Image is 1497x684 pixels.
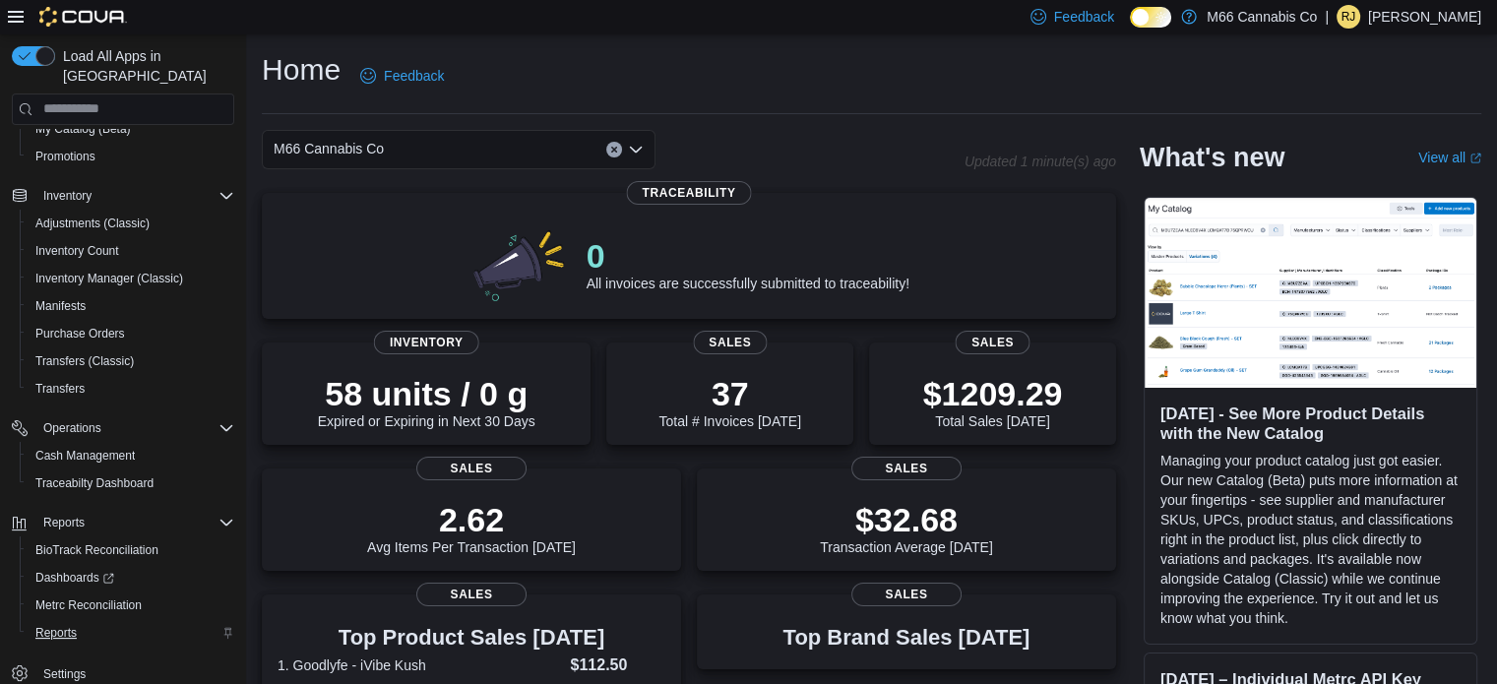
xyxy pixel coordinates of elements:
h3: [DATE] - See More Product Details with the New Catalog [1160,404,1461,443]
span: Dashboards [28,566,234,590]
span: Inventory Manager (Classic) [35,271,183,286]
span: RJ [1341,5,1356,29]
span: Transfers [28,377,234,401]
span: Inventory Count [28,239,234,263]
div: All invoices are successfully submitted to traceability! [587,236,909,291]
dd: $112.50 [570,653,664,677]
div: Total Sales [DATE] [923,374,1063,429]
button: Inventory Count [20,237,242,265]
span: Transfers (Classic) [35,353,134,369]
span: BioTrack Reconciliation [35,542,158,558]
button: Transfers [20,375,242,403]
a: Inventory Count [28,239,127,263]
span: Adjustments (Classic) [28,212,234,235]
span: Sales [956,331,1029,354]
span: Traceabilty Dashboard [28,471,234,495]
div: Total # Invoices [DATE] [658,374,800,429]
span: Inventory [43,188,92,204]
span: Traceabilty Dashboard [35,475,154,491]
span: Feedback [384,66,444,86]
span: Inventory Count [35,243,119,259]
a: Reports [28,621,85,645]
button: Operations [35,416,109,440]
span: My Catalog (Beta) [35,121,131,137]
p: 37 [658,374,800,413]
p: 0 [587,236,909,276]
a: Metrc Reconciliation [28,593,150,617]
span: Traceability [626,181,751,205]
span: Manifests [35,298,86,314]
img: Cova [39,7,127,27]
button: Reports [20,619,242,647]
p: Updated 1 minute(s) ago [965,154,1116,169]
span: Settings [43,666,86,682]
button: Metrc Reconciliation [20,591,242,619]
svg: External link [1469,153,1481,164]
a: Promotions [28,145,103,168]
span: Inventory [35,184,234,208]
div: Expired or Expiring in Next 30 Days [318,374,535,429]
span: Sales [416,457,527,480]
a: Cash Management [28,444,143,467]
button: Reports [4,509,242,536]
span: Cash Management [28,444,234,467]
button: Inventory [35,184,99,208]
span: Feedback [1054,7,1114,27]
h1: Home [262,50,341,90]
span: Manifests [28,294,234,318]
p: 58 units / 0 g [318,374,535,413]
h3: Top Product Sales [DATE] [278,626,665,650]
span: Reports [28,621,234,645]
p: $32.68 [820,500,993,539]
span: Transfers [35,381,85,397]
p: Managing your product catalog just got easier. Our new Catalog (Beta) puts more information at yo... [1160,451,1461,628]
a: Manifests [28,294,94,318]
a: Transfers (Classic) [28,349,142,373]
a: Transfers [28,377,93,401]
a: Feedback [352,56,452,95]
button: Manifests [20,292,242,320]
span: Sales [851,583,962,606]
button: BioTrack Reconciliation [20,536,242,564]
span: Operations [43,420,101,436]
button: Inventory Manager (Classic) [20,265,242,292]
button: Promotions [20,143,242,170]
span: Cash Management [35,448,135,464]
a: Traceabilty Dashboard [28,471,161,495]
p: | [1325,5,1329,29]
span: Purchase Orders [35,326,125,342]
span: Sales [693,331,767,354]
span: Purchase Orders [28,322,234,345]
span: My Catalog (Beta) [28,117,234,141]
button: Operations [4,414,242,442]
span: Sales [851,457,962,480]
a: My Catalog (Beta) [28,117,139,141]
span: Metrc Reconciliation [35,597,142,613]
button: Transfers (Classic) [20,347,242,375]
span: Dashboards [35,570,114,586]
input: Dark Mode [1130,7,1171,28]
span: Inventory [374,331,479,354]
a: Inventory Manager (Classic) [28,267,191,290]
span: Promotions [28,145,234,168]
span: Metrc Reconciliation [28,593,234,617]
span: Operations [35,416,234,440]
span: Dark Mode [1130,28,1131,29]
span: Reports [43,515,85,530]
a: Dashboards [28,566,122,590]
span: Promotions [35,149,95,164]
p: M66 Cannabis Co [1207,5,1317,29]
button: Purchase Orders [20,320,242,347]
button: Open list of options [628,142,644,157]
a: Purchase Orders [28,322,133,345]
button: Cash Management [20,442,242,469]
dt: 1. Goodlyfe - iVibe Kush [278,655,562,675]
a: Dashboards [20,564,242,591]
img: 0 [468,224,571,303]
p: $1209.29 [923,374,1063,413]
h3: Top Brand Sales [DATE] [783,626,1030,650]
button: My Catalog (Beta) [20,115,242,143]
span: Reports [35,511,234,534]
span: Inventory Manager (Classic) [28,267,234,290]
span: BioTrack Reconciliation [28,538,234,562]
